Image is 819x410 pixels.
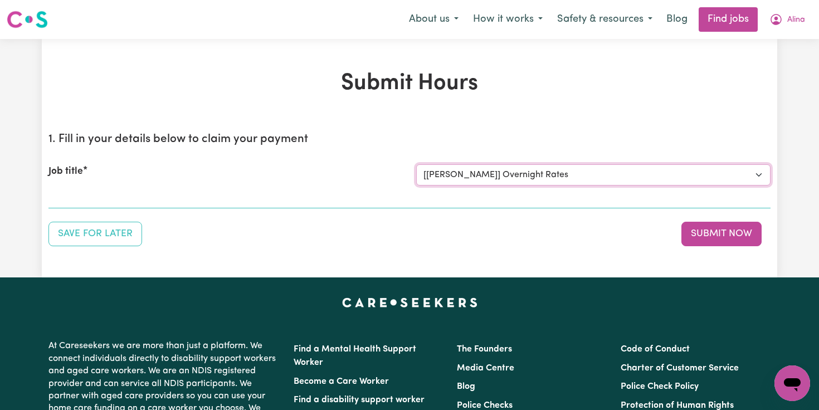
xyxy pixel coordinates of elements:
[402,8,466,31] button: About us
[342,297,477,306] a: Careseekers home page
[457,364,514,373] a: Media Centre
[466,8,550,31] button: How it works
[7,7,48,32] a: Careseekers logo
[787,14,805,26] span: Alina
[294,345,416,367] a: Find a Mental Health Support Worker
[294,377,389,386] a: Become a Care Worker
[48,164,83,179] label: Job title
[457,345,512,354] a: The Founders
[457,401,513,410] a: Police Checks
[660,7,694,32] a: Blog
[457,382,475,391] a: Blog
[550,8,660,31] button: Safety & resources
[7,9,48,30] img: Careseekers logo
[48,133,771,147] h2: 1. Fill in your details below to claim your payment
[762,8,812,31] button: My Account
[699,7,758,32] a: Find jobs
[681,222,762,246] button: Submit your job report
[294,396,425,404] a: Find a disability support worker
[774,365,810,401] iframe: Button to launch messaging window
[621,364,739,373] a: Charter of Customer Service
[48,222,142,246] button: Save your job report
[48,70,771,97] h1: Submit Hours
[621,401,734,410] a: Protection of Human Rights
[621,382,699,391] a: Police Check Policy
[621,345,690,354] a: Code of Conduct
